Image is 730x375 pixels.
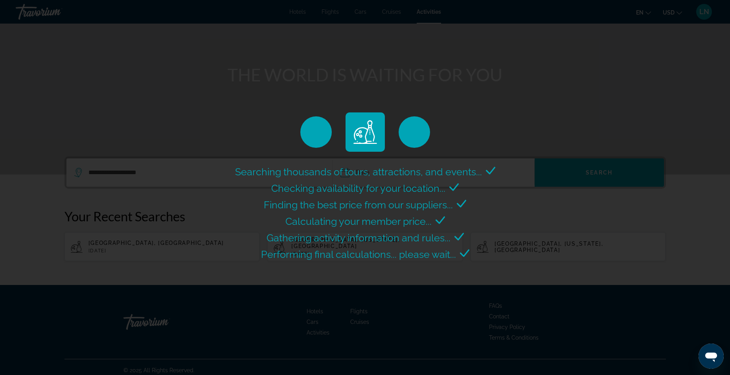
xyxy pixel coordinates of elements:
[285,215,432,227] span: Calculating your member price...
[261,248,456,260] span: Performing final calculations... please wait...
[264,199,453,211] span: Finding the best price from our suppliers...
[699,344,724,369] iframe: Button to launch messaging window
[235,166,482,178] span: Searching thousands of tours, attractions, and events...
[267,232,451,244] span: Gathering activity information and rules...
[271,182,445,194] span: Checking availability for your location...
